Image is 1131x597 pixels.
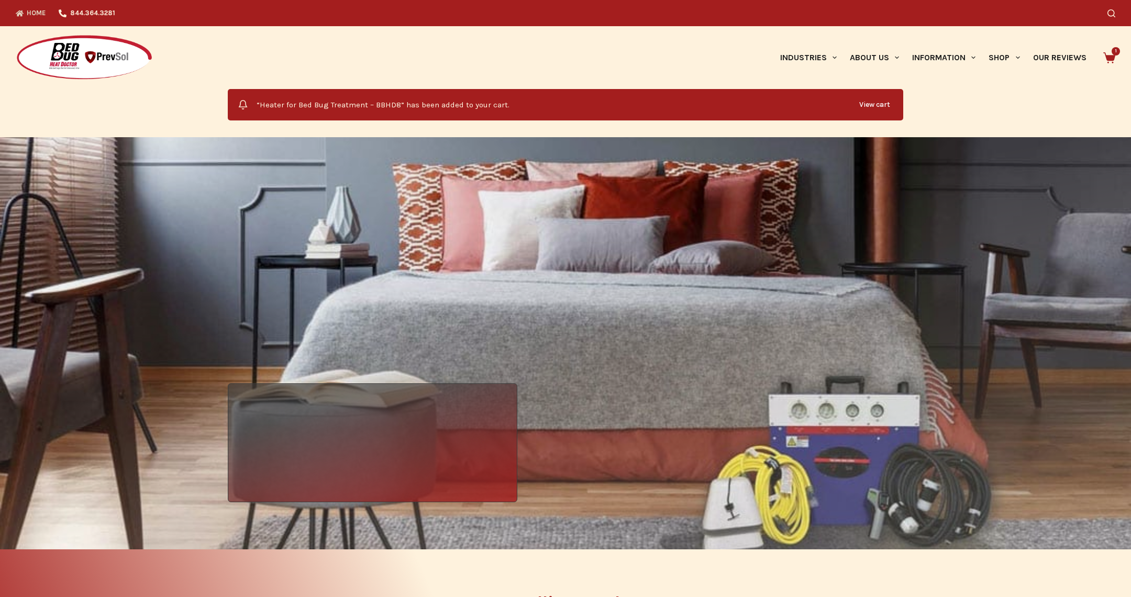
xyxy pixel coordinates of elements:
nav: Primary [773,26,1093,89]
a: View cart [851,94,898,115]
img: Prevsol/Bed Bug Heat Doctor [16,35,153,81]
a: About Us [843,26,905,89]
div: “Heater for Bed Bug Treatment – BBHD8” has been added to your cart. [228,89,903,120]
button: Search [1107,9,1115,17]
span: 1 [1112,47,1120,56]
a: Our Reviews [1026,26,1093,89]
a: Industries [773,26,843,89]
a: Shop [982,26,1026,89]
a: Information [906,26,982,89]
